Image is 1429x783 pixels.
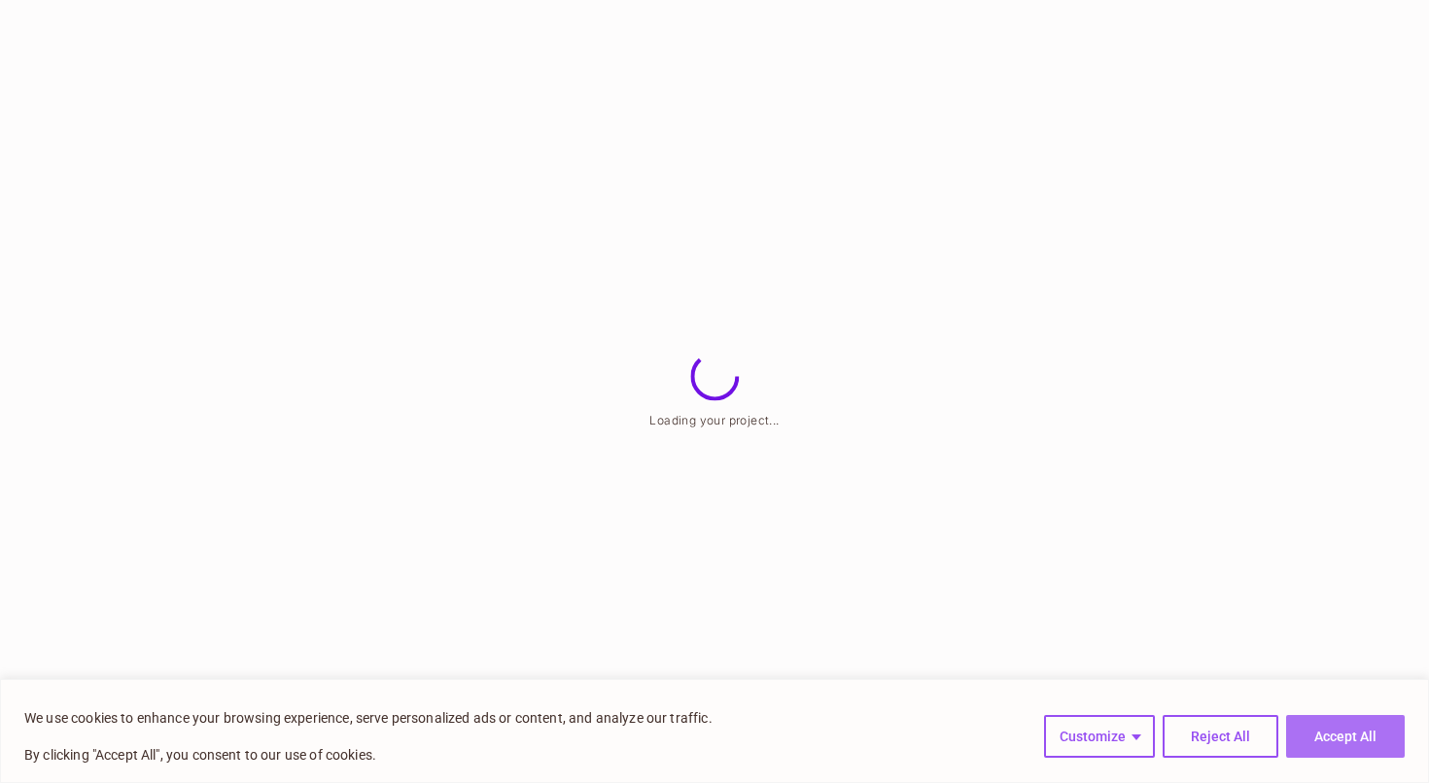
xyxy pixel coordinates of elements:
p: By clicking "Accept All", you consent to our use of cookies. [24,743,713,766]
p: We use cookies to enhance your browsing experience, serve personalized ads or content, and analyz... [24,706,713,730]
button: Accept All [1286,715,1405,758]
button: Reject All [1163,715,1278,758]
span: Loading your project... [649,413,779,427]
button: Customize [1044,715,1155,758]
